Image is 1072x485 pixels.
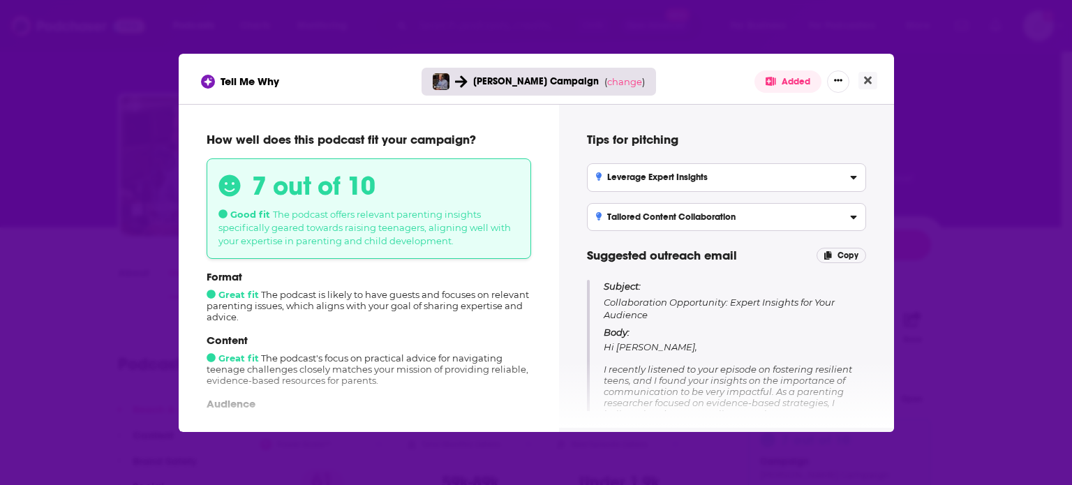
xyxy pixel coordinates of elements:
[207,334,531,347] p: Content
[252,170,375,202] h3: 7 out of 10
[604,280,865,321] p: Collaboration Opportunity: Expert Insights for Your Audience
[218,209,270,220] span: Good fit
[604,280,641,292] span: Subject:
[596,172,708,182] h3: Leverage Expert Insights
[433,73,449,90] img: Parenting Today's Teens
[604,76,645,87] span: ( )
[207,289,259,300] span: Great fit
[207,132,531,147] p: How well does this podcast fit your campaign?
[207,397,531,461] div: With a primarily [DEMOGRAPHIC_DATA] audience, many likely holding higher education degrees and ex...
[754,70,821,93] button: Added
[607,76,642,87] span: change
[837,251,858,260] span: Copy
[207,270,531,322] div: The podcast is likely to have guests and focuses on relevant parenting issues, which aligns with ...
[587,132,866,147] h4: Tips for pitching
[207,397,531,410] p: Audience
[827,70,849,93] button: Show More Button
[858,72,877,89] button: Close
[207,270,531,283] p: Format
[473,75,599,87] span: [PERSON_NAME] Campaign
[221,75,279,88] span: Tell Me Why
[604,327,630,338] span: Body:
[218,209,511,246] span: The podcast offers relevant parenting insights specifically geared towards raising teenagers, ali...
[596,212,736,222] h3: Tailored Content Collaboration
[587,248,737,263] span: Suggested outreach email
[207,352,259,364] span: Great fit
[203,77,213,87] img: tell me why sparkle
[207,334,531,386] div: The podcast's focus on practical advice for navigating teenage challenges closely matches your mi...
